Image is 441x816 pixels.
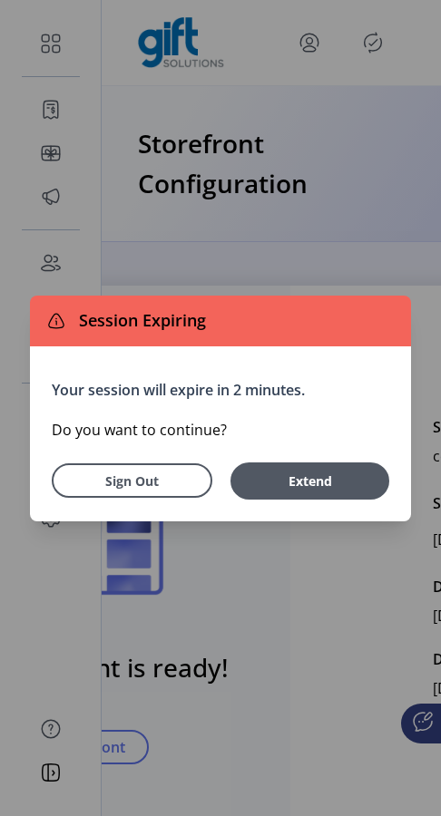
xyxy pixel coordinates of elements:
button: Extend [230,462,389,500]
span: Session Expiring [72,308,206,333]
p: Your session will expire in 2 minutes. [52,379,389,401]
p: Do you want to continue? [52,419,389,441]
span: Extend [240,471,380,491]
button: Sign Out [52,463,212,498]
span: Sign Out [75,471,189,491]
